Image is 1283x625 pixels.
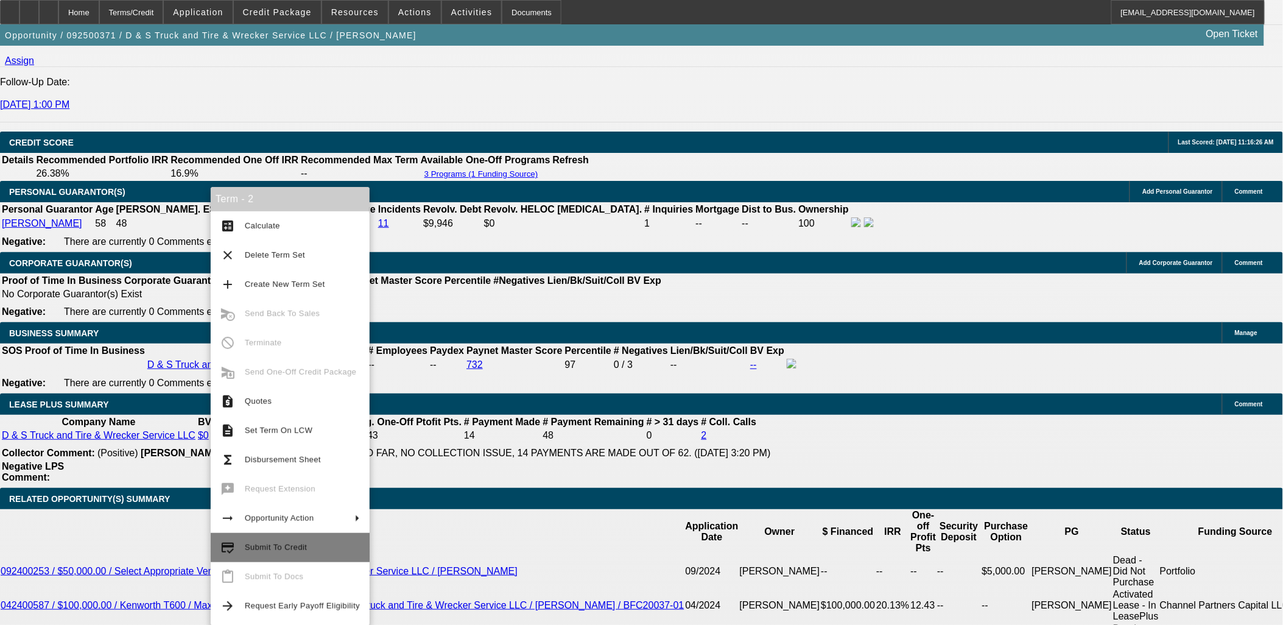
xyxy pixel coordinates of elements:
[9,258,132,268] span: CORPORATE GUARANTOR(S)
[2,448,95,458] b: Collector Comment:
[1,566,518,576] a: 092400253 / $50,000.00 / Select Appropriate Vendor / D & S Truck and Tire & Wrecker Service LLC /...
[2,430,195,440] a: D & S Truck and Tire & Wrecker Service LLC
[170,168,299,180] td: 16.9%
[64,306,322,317] span: There are currently 0 Comments entered on this opportunity
[346,275,442,286] b: Paynet Master Score
[937,554,981,588] td: --
[170,154,299,166] th: Recommended One Off IRR
[695,217,740,230] td: --
[483,217,643,230] td: $0
[430,345,464,356] b: Paydex
[389,1,441,24] button: Actions
[2,204,93,214] b: Personal Guarantor
[423,217,482,230] td: $9,946
[353,429,462,442] td: 12.43
[354,417,462,427] b: Avg. One-Off Ptofit Pts.
[5,55,34,66] a: Assign
[245,455,321,464] span: Disbursement Sheet
[614,359,668,370] div: 0 / 3
[322,1,388,24] button: Resources
[750,345,784,356] b: BV Exp
[220,219,235,233] mat-icon: calculate
[5,30,417,40] span: Opportunity / 092500371 / D & S Truck and Tire & Wrecker Service LLC / [PERSON_NAME]
[937,509,981,554] th: Security Deposit
[1032,554,1113,588] td: [PERSON_NAME]
[464,417,540,427] b: # Payment Made
[234,1,321,24] button: Credit Package
[331,7,379,17] span: Resources
[429,358,465,372] td: --
[670,358,748,372] td: --
[820,509,876,554] th: $ Financed
[876,554,910,588] td: --
[220,277,235,292] mat-icon: add
[220,423,235,438] mat-icon: description
[147,359,341,370] a: D & S Truck and Tire & Wrecker Service LLC
[368,359,374,370] span: --
[173,7,223,17] span: Application
[445,275,491,286] b: Percentile
[2,306,46,317] b: Negative:
[300,154,419,166] th: Recommended Max Term
[220,394,235,409] mat-icon: request_quote
[739,588,821,623] td: [PERSON_NAME]
[685,554,739,588] td: 09/2024
[547,275,625,286] b: Lien/Bk/Suit/Coll
[368,345,427,356] b: # Employees
[2,461,64,482] b: Negative LPS Comment:
[701,417,757,427] b: # Coll. Calls
[1201,24,1263,44] a: Open Ticket
[494,275,546,286] b: #Negatives
[198,417,232,427] b: BV Exp
[543,417,644,427] b: # Payment Remaining
[220,511,235,526] mat-icon: arrow_right_alt
[742,204,796,214] b: Dist to Bus.
[565,345,611,356] b: Percentile
[9,328,99,338] span: BUSINESS SUMMARY
[820,554,876,588] td: --
[670,345,748,356] b: Lien/Bk/Suit/Coll
[1113,588,1159,623] td: Activated Lease - In LeasePlus
[1113,554,1159,588] td: Dead - Did Not Purchase
[35,154,169,166] th: Recommended Portfolio IRR
[876,588,910,623] td: 20.13%
[2,218,82,228] a: [PERSON_NAME]
[198,430,209,440] a: $0
[1235,260,1263,266] span: Comment
[116,217,223,230] td: 48
[820,588,876,623] td: $100,000.00
[1,288,667,300] td: No Corporate Guarantor(s) Exist
[1139,260,1213,266] span: Add Corporate Guarantor
[442,1,502,24] button: Activities
[420,154,551,166] th: Available One-Off Programs
[982,509,1032,554] th: Purchase Option
[798,204,849,214] b: Ownership
[739,554,821,588] td: [PERSON_NAME]
[1113,509,1159,554] th: Status
[141,448,226,458] b: [PERSON_NAME]:
[9,494,170,504] span: RELATED OPPORTUNITY(S) SUMMARY
[876,509,910,554] th: IRR
[1235,330,1257,336] span: Manage
[164,1,232,24] button: Application
[742,217,797,230] td: --
[124,275,220,286] b: Corporate Guarantor
[1,600,684,610] a: 042400587 / $100,000.00 / Kenworth T600 / Max Trucks & Equipment, LLC / D & S Truck and Tire & Wr...
[243,7,312,17] span: Credit Package
[1032,509,1113,554] th: PG
[245,280,325,289] span: Create New Term Set
[910,509,937,554] th: One-off Profit Pts
[378,204,421,214] b: Incidents
[9,138,74,147] span: CREDIT SCORE
[864,217,874,227] img: linkedin-icon.png
[228,448,771,458] span: PAYMENT HISTORY IS GOO SO FAR, NO COLLECTION ISSUE, 14 PAYMENTS ARE MADE OUT OF 62. ([DATE] 3:20 PM)
[220,599,235,613] mat-icon: arrow_forward
[2,378,46,388] b: Negative:
[1032,588,1113,623] td: [PERSON_NAME]
[982,554,1032,588] td: $5,000.00
[466,345,562,356] b: Paynet Master Score
[696,204,740,214] b: Mortgage
[64,378,322,388] span: There are currently 0 Comments entered on this opportunity
[245,543,307,552] span: Submit To Credit
[9,187,125,197] span: PERSONAL GUARANTOR(S)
